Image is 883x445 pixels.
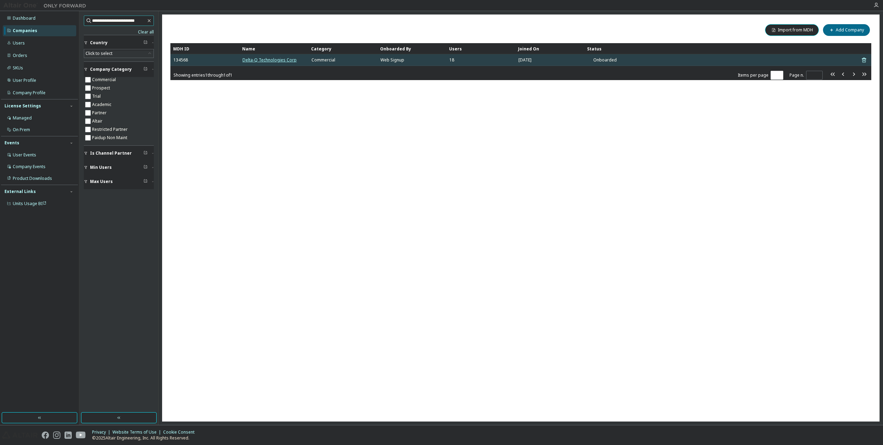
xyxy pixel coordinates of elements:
div: Click to select [84,49,153,58]
div: License Settings [4,103,41,109]
button: 10 [772,72,782,78]
div: Status [587,43,830,54]
div: Website Terms of Use [112,429,163,435]
img: facebook.svg [42,432,49,439]
div: Product Downloads [13,176,52,181]
span: Clear filter [143,179,148,184]
span: [DATE] [518,57,532,63]
div: Orders [13,53,27,58]
div: On Prem [13,127,30,133]
span: Web Signup [380,57,404,63]
label: Partner [92,109,108,117]
div: Company Events [13,164,46,170]
img: youtube.svg [76,432,86,439]
button: Min Users [84,160,154,175]
div: External Links [4,189,36,194]
span: Is Channel Partner [90,151,132,156]
div: Users [449,43,513,54]
label: Commercial [92,76,117,84]
button: Max Users [84,174,154,189]
span: 134568 [173,57,188,63]
label: Paidup Non Maint [92,134,129,142]
span: Clear filter [143,67,148,72]
a: Delta-Q Technologies Corp [242,57,297,63]
span: Showing entries 1 through 1 of 1 [173,72,232,78]
span: Units Usage BI [13,201,47,206]
div: Dashboard [13,16,36,21]
span: Country [90,40,108,46]
div: Events [4,140,19,146]
span: Companies (1) [170,25,218,35]
span: Items per page [738,71,783,80]
span: Max Users [90,179,113,184]
a: Clear all [84,29,154,35]
button: Is Channel Partner [84,146,154,161]
img: instagram.svg [53,432,60,439]
span: Clear filter [143,151,148,156]
span: Company Category [90,67,132,72]
button: Import from MDH [765,24,819,36]
div: User Events [13,152,36,158]
img: linkedin.svg [65,432,72,439]
span: Min Users [90,165,112,170]
div: SKUs [13,65,23,71]
span: Commercial [311,57,335,63]
div: Companies [13,28,37,33]
span: Clear filter [143,40,148,46]
div: Category [311,43,375,54]
label: Prospect [92,84,111,92]
label: Academic [92,100,113,109]
span: 18 [449,57,454,63]
img: altair_logo.svg [2,432,38,439]
button: Company Category [84,62,154,77]
button: Country [84,35,154,50]
span: Onboarded [593,57,617,63]
span: Clear filter [143,165,148,170]
div: Name [242,43,306,54]
div: Joined On [518,43,582,54]
div: Click to select [86,51,112,56]
label: Restricted Partner [92,125,129,134]
div: Cookie Consent [163,429,199,435]
div: User Profile [13,78,36,83]
img: Altair One [3,2,90,9]
div: Company Profile [13,90,46,96]
p: © 2025 Altair Engineering, Inc. All Rights Reserved. [92,435,199,441]
div: Users [13,40,25,46]
label: Trial [92,92,102,100]
button: Add Company [823,24,870,36]
label: Altair [92,117,104,125]
div: Privacy [92,429,112,435]
div: MDH ID [173,43,237,54]
span: Page n. [790,71,823,80]
div: Onboarded By [380,43,444,54]
div: Managed [13,115,32,121]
